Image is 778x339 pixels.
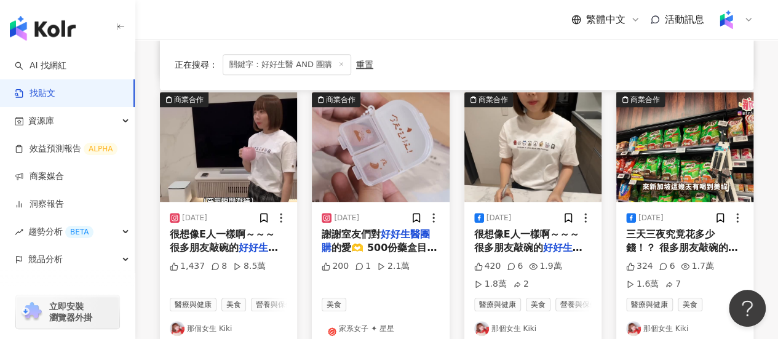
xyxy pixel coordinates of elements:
span: 資源庫 [28,107,54,135]
div: 商業合作 [478,94,508,106]
span: 繁體中文 [586,13,625,26]
div: 1.7萬 [681,260,713,273]
span: 趨勢分析 [28,218,93,245]
div: 商業合作 [630,94,660,106]
div: [DATE] [334,213,359,223]
a: chrome extension立即安裝 瀏覽器外掛 [16,295,119,329]
div: 商業合作 [326,94,355,106]
div: 2 [513,278,529,290]
div: 324 [626,260,653,273]
a: 效益預測報告ALPHA [15,143,117,155]
span: 謝謝室友們對 [322,228,381,240]
img: post-image [160,92,297,202]
span: 關鍵字：好好生醫 AND 團購 [223,54,351,75]
span: 很想像E人一樣啊～～～ 很多朋友敲碗的 [474,228,579,253]
div: 200 [322,260,349,273]
a: KOL Avatar那個女生 Kiki [626,321,744,336]
div: [DATE] [182,213,207,223]
img: post-image [464,92,601,202]
a: 找貼文 [15,87,55,100]
span: 醫療與健康 [474,298,521,311]
span: 正在搜尋 ： [175,60,218,70]
img: chrome extension [20,302,44,322]
span: rise [15,228,23,236]
button: 商業合作 [312,92,449,202]
div: BETA [65,226,93,238]
div: 1.9萬 [529,260,562,273]
div: [DATE] [638,213,664,223]
span: 醫療與健康 [626,298,673,311]
img: KOL Avatar [474,321,489,336]
span: 三天三夜究竟花多少錢！？ 很多朋友敲碗的 [626,228,738,253]
img: KOL Avatar [170,321,185,336]
span: 營養與保健 [251,298,298,311]
img: KOL Avatar [322,321,336,336]
a: 洞察報告 [15,198,64,210]
span: 競品分析 [28,245,63,273]
span: 美食 [322,298,346,311]
div: 8 [211,260,227,273]
span: 美食 [221,298,246,311]
a: searchAI 找網紅 [15,60,66,72]
div: 6 [659,260,675,273]
img: KOL Avatar [626,321,641,336]
div: 1.6萬 [626,278,659,290]
span: 醫療與健康 [170,298,216,311]
span: 很想像E人一樣啊～～～ 很多朋友敲碗的 [170,228,275,253]
a: KOL Avatar家系女子 ✦ 星星 [322,321,439,336]
span: 美食 [678,298,702,311]
img: post-image [312,92,449,202]
div: 6 [507,260,523,273]
a: KOL Avatar那個女生 Kiki [170,321,287,336]
iframe: Help Scout Beacon - Open [729,290,766,327]
div: 重置 [356,60,373,70]
a: 商案媒合 [15,170,64,183]
button: 商業合作 [616,92,753,202]
img: Kolr%20app%20icon%20%281%29.png [715,8,738,31]
div: 420 [474,260,501,273]
div: 8.5萬 [233,260,266,273]
span: 美食 [526,298,550,311]
span: 營養與保健 [555,298,602,311]
div: 商業合作 [174,94,204,106]
div: 1.8萬 [474,278,507,290]
div: 2.1萬 [377,260,410,273]
span: 活動訊息 [665,14,704,25]
button: 商業合作 [160,92,297,202]
a: KOL Avatar那個女生 Kiki [474,321,592,336]
div: 1 [355,260,371,273]
div: 1,437 [170,260,205,273]
img: post-image [616,92,753,202]
div: [DATE] [486,213,512,223]
img: logo [10,16,76,41]
div: 7 [665,278,681,290]
button: 商業合作 [464,92,601,202]
span: 立即安裝 瀏覽器外掛 [49,301,92,323]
